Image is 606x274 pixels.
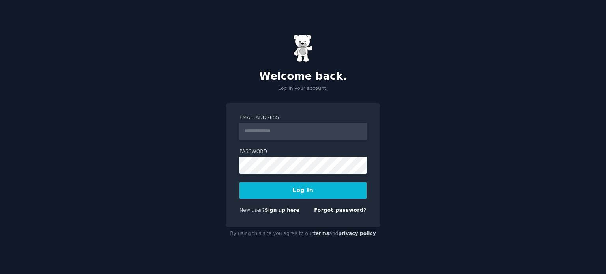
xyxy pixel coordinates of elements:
[239,207,265,213] span: New user?
[239,182,367,199] button: Log In
[239,148,367,155] label: Password
[239,114,367,121] label: Email Address
[226,227,380,240] div: By using this site you agree to our and
[313,231,329,236] a: terms
[265,207,299,213] a: Sign up here
[293,34,313,62] img: Gummy Bear
[226,85,380,92] p: Log in your account.
[226,70,380,83] h2: Welcome back.
[338,231,376,236] a: privacy policy
[314,207,367,213] a: Forgot password?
